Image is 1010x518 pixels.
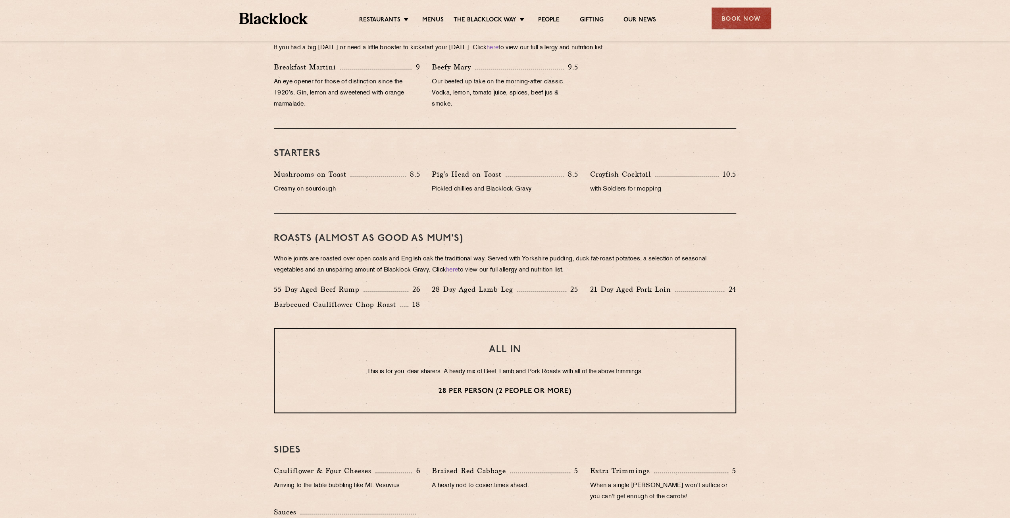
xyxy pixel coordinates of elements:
[432,480,578,491] p: A hearty nod to cosier times ahead.
[712,8,771,29] div: Book Now
[274,148,736,159] h3: Starters
[408,284,420,295] p: 26
[432,62,475,73] p: Beefy Mary
[590,465,654,476] p: Extra Trimmings
[274,169,350,180] p: Mushrooms on Toast
[422,16,444,25] a: Menus
[446,267,458,273] a: here
[274,445,736,455] h3: SIDES
[274,284,364,295] p: 55 Day Aged Beef Rump
[579,16,603,25] a: Gifting
[564,169,578,179] p: 8.5
[290,367,720,377] p: This is for you, dear sharers. A heady mix of Beef, Lamb and Pork Roasts with all of the above tr...
[290,386,720,397] p: 28 per person (2 people or more)
[724,284,736,295] p: 24
[274,184,420,195] p: Creamy on sourdough
[359,16,400,25] a: Restaurants
[432,169,506,180] p: Pig’s Head on Toast
[432,465,510,476] p: Braised Red Cabbage
[274,506,300,518] p: Sauces
[412,466,420,476] p: 6
[274,480,420,491] p: Arriving to the table bubbling like Mt. Vesuvius
[564,62,578,72] p: 9.5
[432,77,578,110] p: Our beefed up take on the morning-after classic. Vodka, lemon, tomato juice, spices, beef jus & s...
[239,13,308,24] img: BL_Textured_Logo-footer-cropped.svg
[274,77,420,110] p: An eye opener for those of distinction since the 1920’s. Gin, lemon and sweetened with orange mar...
[623,16,656,25] a: Our News
[274,233,736,244] h3: Roasts (Almost as good as Mum's)
[590,169,655,180] p: Crayfish Cocktail
[566,284,578,295] p: 25
[290,345,720,355] h3: ALL IN
[719,169,736,179] p: 10.5
[454,16,516,25] a: The Blacklock Way
[590,480,736,503] p: When a single [PERSON_NAME] won't suffice or you can't get enough of the carrots!
[590,284,675,295] p: 21 Day Aged Pork Loin
[538,16,560,25] a: People
[432,184,578,195] p: Pickled chillies and Blacklock Gravy
[412,62,420,72] p: 9
[408,299,420,310] p: 18
[274,465,375,476] p: Cauliflower & Four Cheeses
[487,45,498,51] a: here
[406,169,420,179] p: 8.5
[274,254,736,276] p: Whole joints are roasted over open coals and English oak the traditional way. Served with Yorkshi...
[728,466,736,476] p: 5
[570,466,578,476] p: 5
[590,184,736,195] p: with Soldiers for mopping
[274,299,400,310] p: Barbecued Cauliflower Chop Roast
[432,284,517,295] p: 28 Day Aged Lamb Leg
[274,42,736,54] p: If you had a big [DATE] or need a little booster to kickstart your [DATE]. Click to view our full...
[274,62,340,73] p: Breakfast Martini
